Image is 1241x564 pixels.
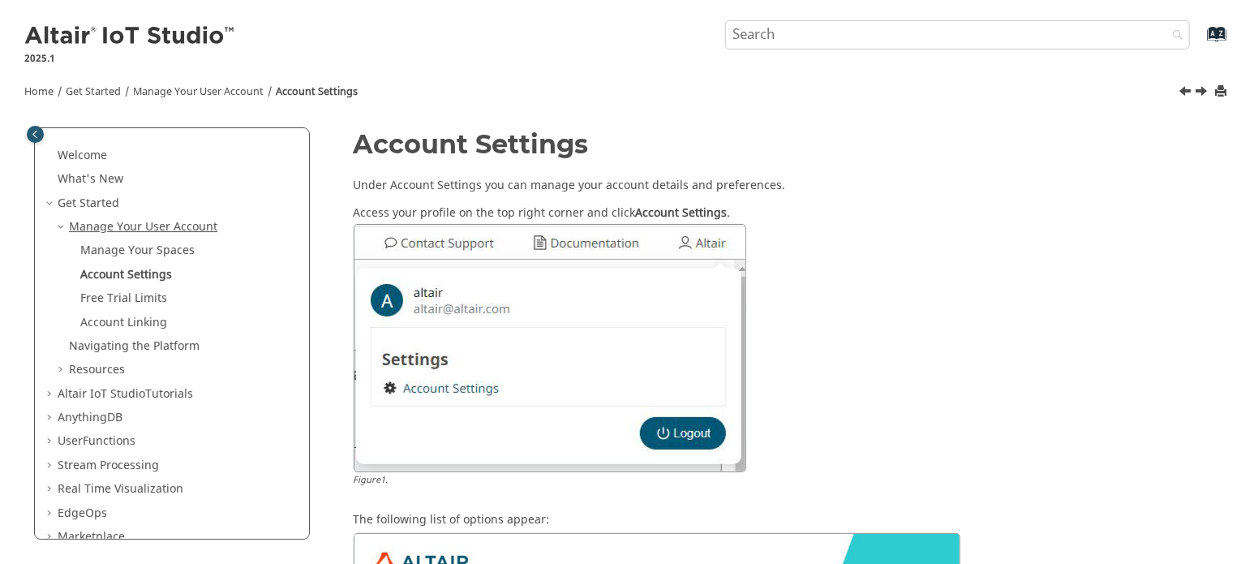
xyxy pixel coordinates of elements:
span: Collapse Get Started [45,196,58,212]
a: Stream Processing [58,457,159,474]
a: Account Settings [276,84,358,99]
span: Altair IoT Studio [58,385,145,403]
a: Home [24,84,54,99]
input: Search query [725,20,1191,50]
span: . [386,473,389,487]
a: AnythingDB [58,409,122,426]
button: Search [1151,20,1196,52]
a: Next topic: Free Trial Limits [1196,84,1209,103]
a: UserFunctions [58,433,135,450]
a: Altair IoT StudioTutorials [58,385,193,403]
a: Account Settings [80,266,172,283]
a: EdgeOps [58,505,107,522]
span: Expand EdgeOps [45,506,58,522]
a: Previous topic: Manage Your Spaces [1180,84,1193,103]
a: Account Linking [80,314,167,331]
h1: Account Settings [354,130,1208,158]
a: Marketplace [58,528,125,545]
span: 1 [381,473,386,487]
a: Resources [69,361,125,378]
a: Get Started [58,195,119,212]
span: Expand Resources [56,362,69,378]
p: 2025.1 [24,51,237,66]
a: Manage Your User Account [133,84,264,99]
button: Toggle publishing table of content [27,126,44,143]
a: What's New [58,170,123,187]
span: Functions [83,433,135,450]
a: Free Trial Limits [80,290,167,307]
img: account_settings.png [354,224,746,472]
a: Go to index terms page [1181,33,1217,50]
span: Access your profile on the top right corner and click . [354,201,731,222]
span: Expand Marketplace [45,529,58,545]
span: Collapse Manage Your User Account [56,219,69,235]
span: Expand AnythingDB [45,410,58,426]
span: Expand Altair IoT StudioTutorials [45,386,58,403]
span: Expand Real Time Visualization [45,481,58,497]
a: Welcome [58,147,107,164]
a: Navigating the Platform [69,338,200,355]
span: Expand UserFunctions [45,433,58,450]
img: Altair IoT Studio [24,24,237,50]
p: Under Account Settings you can manage your account details and preferences. [354,178,1208,194]
span: Account Settings [636,205,728,222]
span: Expand Stream Processing [45,458,58,474]
button: Print this page [1216,81,1229,103]
span: Figure [354,473,389,487]
a: Real Time Visualization [58,480,183,497]
a: Manage Your User Account [69,218,217,235]
a: Manage Your Spaces [80,242,195,259]
a: Get Started [66,84,121,99]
